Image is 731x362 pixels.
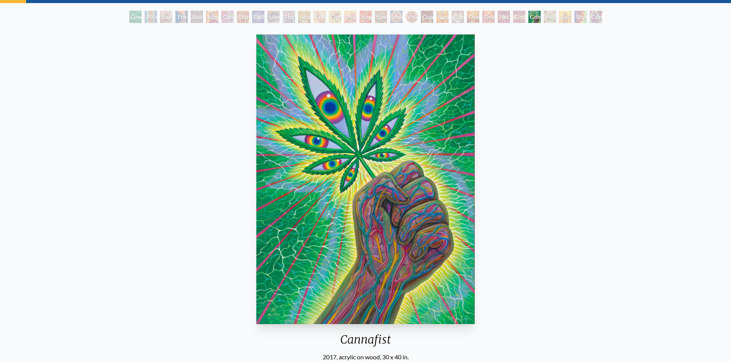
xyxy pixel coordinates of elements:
div: Seraphic Transport Docking on the Third Eye [298,11,310,23]
div: Pillar of Awareness [145,11,157,23]
div: Sol Invictus [559,11,571,23]
div: 2017, acrylic on wood, 30 x 40 in. [253,352,478,362]
div: Psychomicrograph of a Fractal Paisley Cherub Feather Tip [344,11,356,23]
div: Shpongled [574,11,587,23]
div: Cannafist [253,333,478,352]
div: Higher Vision [544,11,556,23]
div: Ophanic Eyelash [329,11,341,23]
div: Fractal Eyes [314,11,326,23]
div: Angel Skin [360,11,372,23]
div: Liberation Through Seeing [267,11,280,23]
div: The Seer [283,11,295,23]
div: Oversoul [467,11,479,23]
div: Net of Being [498,11,510,23]
div: Cannafist [528,11,541,23]
div: One [482,11,495,23]
div: Aperture [206,11,218,23]
div: Cosmic Elf [452,11,464,23]
div: Green Hand [129,11,142,23]
div: Cuddle [590,11,602,23]
div: Rainbow Eye Ripple [191,11,203,23]
img: Cannafist-2017-Alex-Grey-OG-watermarked.jpg [256,34,475,324]
div: The Torch [175,11,188,23]
div: Collective Vision [252,11,264,23]
div: Vision Crystal [390,11,403,23]
div: Study for the Great Turn [160,11,172,23]
div: Godself [513,11,525,23]
div: Sunyata [436,11,449,23]
div: Vision [PERSON_NAME] [406,11,418,23]
div: Cannabis Sutra [221,11,234,23]
div: Third Eye Tears of Joy [237,11,249,23]
div: Spectral Lotus [375,11,387,23]
div: Guardian of Infinite Vision [421,11,433,23]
